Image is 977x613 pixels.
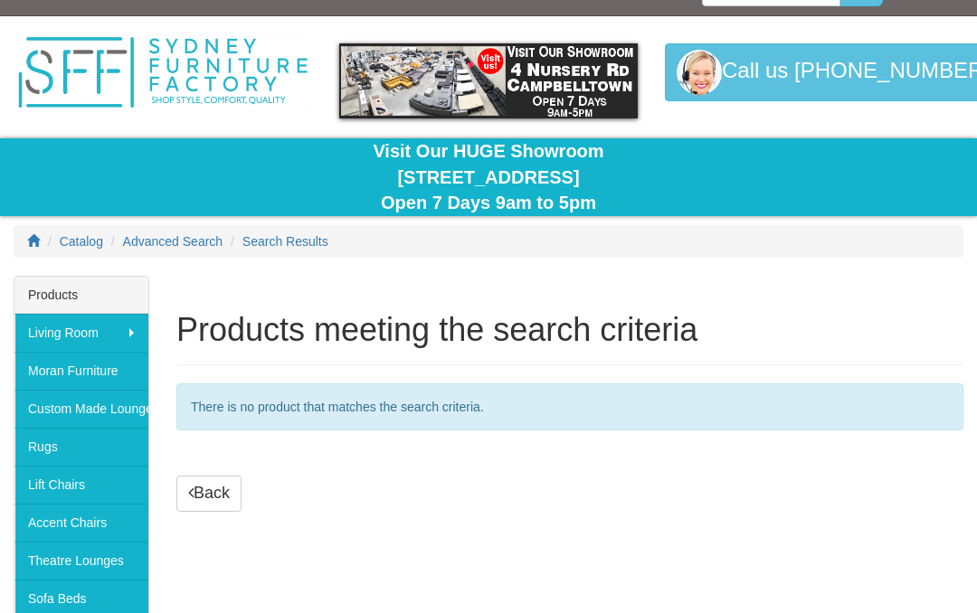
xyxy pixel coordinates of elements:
a: Moran Furniture [14,352,148,390]
img: showroom.gif [339,43,638,118]
a: Back [176,476,242,512]
a: Search Results [242,234,328,249]
div: There is no product that matches the search criteria. [176,383,963,430]
a: Custom Made Lounges [14,390,148,428]
a: Rugs [14,428,148,466]
img: Sydney Furniture Factory [14,34,312,111]
a: Catalog [60,234,103,249]
div: Visit Our HUGE Showroom [STREET_ADDRESS] Open 7 Days 9am to 5pm [14,138,963,216]
a: Living Room [14,314,148,352]
div: Products [14,277,148,314]
a: Theatre Lounges [14,542,148,580]
a: Lift Chairs [14,466,148,504]
h1: Products meeting the search criteria [176,312,963,348]
a: Accent Chairs [14,504,148,542]
a: Advanced Search [123,234,223,249]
